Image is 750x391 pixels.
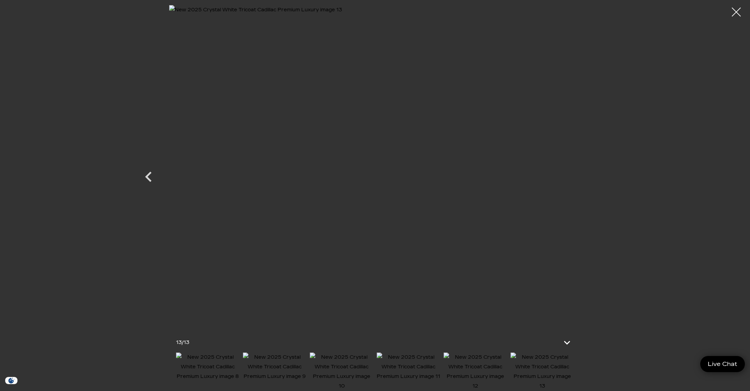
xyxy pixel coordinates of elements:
[377,353,440,381] img: New 2025 Crystal White Tricoat Cadillac Premium Luxury image 11
[511,353,574,391] img: New 2025 Crystal White Tricoat Cadillac Premium Luxury image 13
[184,340,189,345] span: 13
[176,353,239,381] img: New 2025 Crystal White Tricoat Cadillac Premium Luxury image 8
[3,377,19,384] section: Click to Open Cookie Consent Modal
[3,377,19,384] img: Opt-Out Icon
[176,338,189,347] div: /
[169,5,581,336] img: New 2025 Crystal White Tricoat Cadillac Premium Luxury image 13
[700,356,745,372] a: Live Chat
[310,353,373,391] img: New 2025 Crystal White Tricoat Cadillac Premium Luxury image 10
[243,353,306,381] img: New 2025 Crystal White Tricoat Cadillac Premium Luxury image 9
[176,340,181,345] span: 13
[704,360,741,368] span: Live Chat
[444,353,507,391] img: New 2025 Crystal White Tricoat Cadillac Premium Luxury image 12
[138,163,159,194] div: Previous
